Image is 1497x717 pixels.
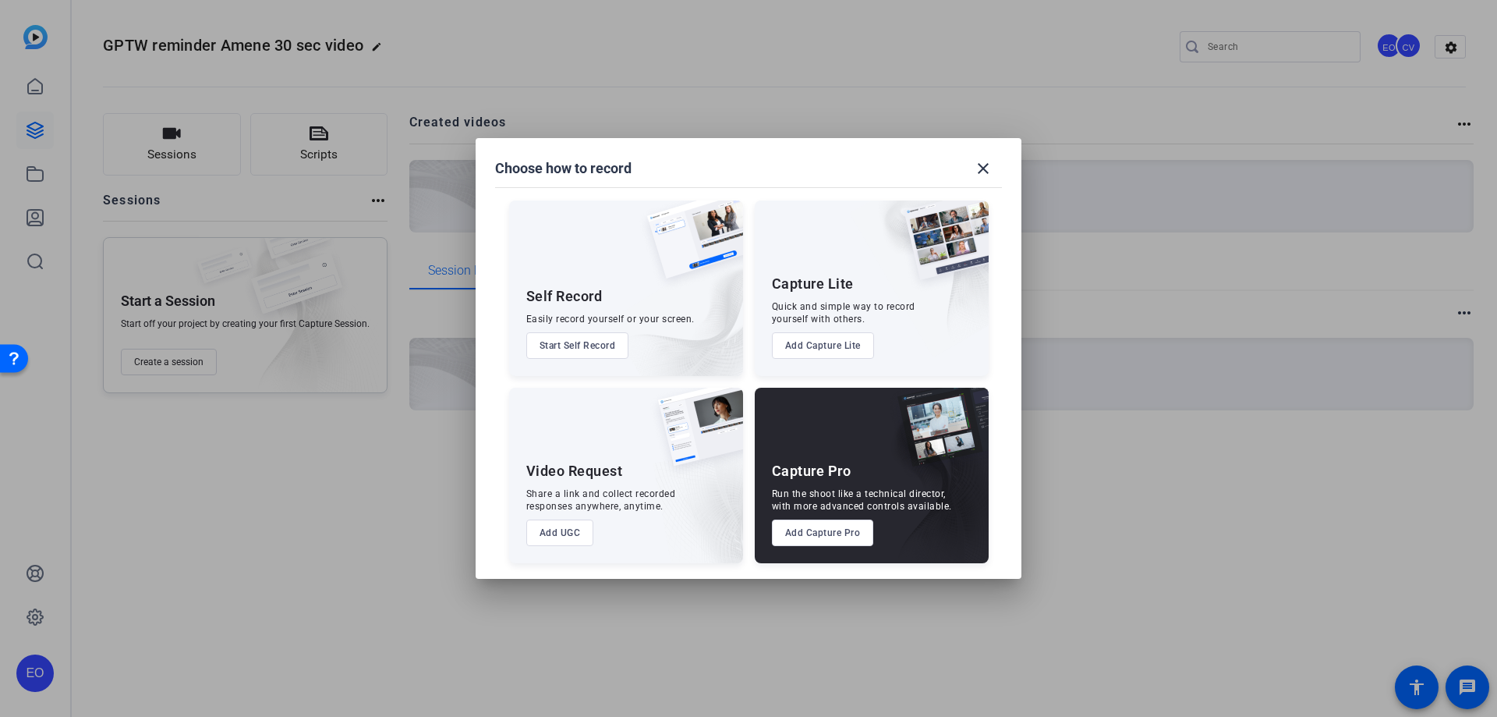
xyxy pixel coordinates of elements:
img: capture-pro.png [886,388,989,483]
img: embarkstudio-ugc-content.png [653,436,743,563]
div: Run the shoot like a technical director, with more advanced controls available. [772,488,952,513]
button: Start Self Record [526,332,629,359]
div: Easily record yourself or your screen. [526,313,695,325]
button: Add UGC [526,520,594,546]
div: Self Record [526,287,603,306]
div: Quick and simple way to record yourself with others. [772,300,915,325]
img: ugc-content.png [646,388,743,482]
mat-icon: close [974,159,993,178]
img: embarkstudio-capture-pro.png [873,407,989,563]
img: embarkstudio-capture-lite.png [849,201,989,357]
div: Video Request [526,462,623,481]
h1: Choose how to record [495,159,632,178]
img: embarkstudio-self-record.png [607,234,743,376]
div: Capture Lite [772,275,854,293]
div: Share a link and collect recorded responses anywhere, anytime. [526,488,676,513]
img: self-record.png [635,201,743,294]
img: capture-lite.png [892,201,989,296]
button: Add Capture Pro [772,520,874,546]
div: Capture Pro [772,462,851,481]
button: Add Capture Lite [772,332,874,359]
